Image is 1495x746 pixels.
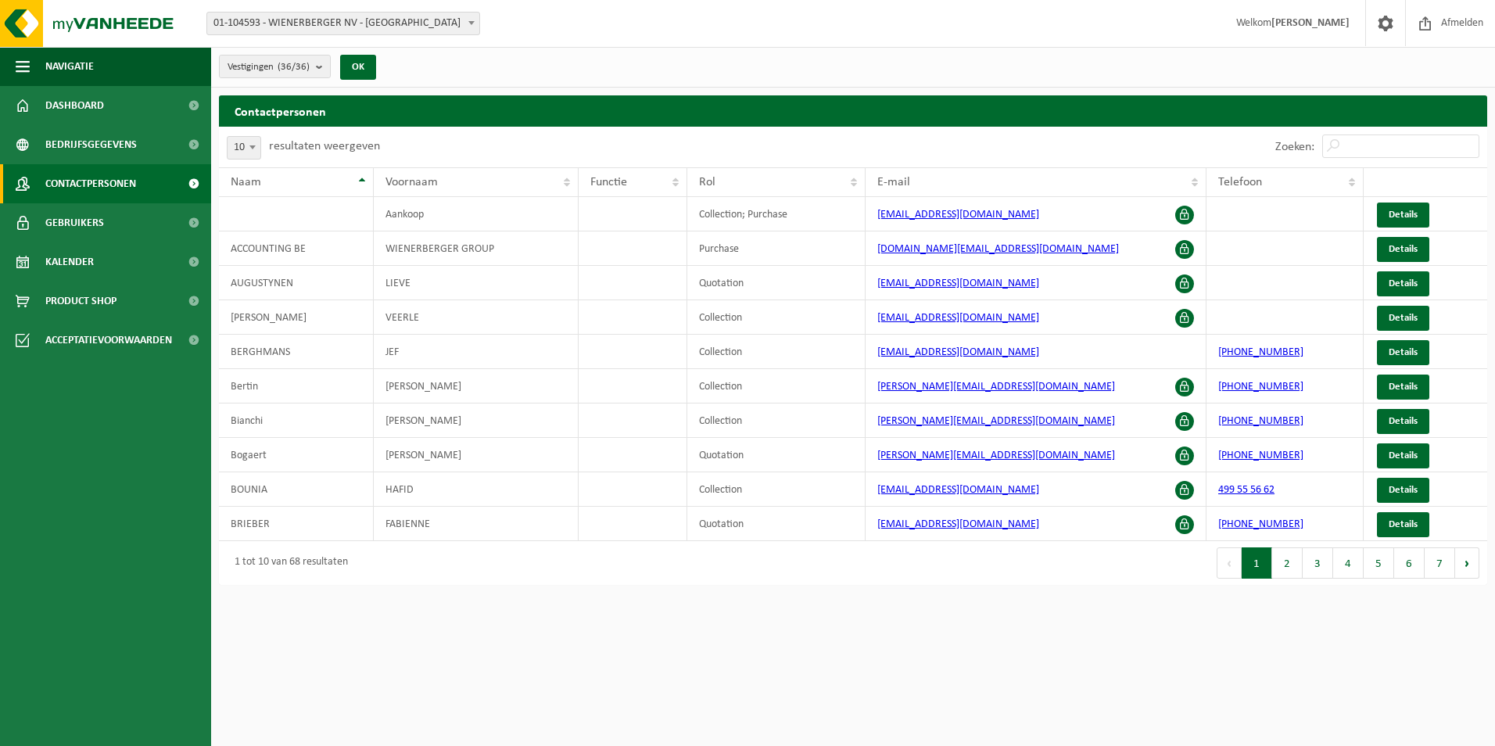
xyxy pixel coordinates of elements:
[1389,278,1418,289] span: Details
[1217,547,1242,579] button: Previous
[1389,519,1418,529] span: Details
[687,438,866,472] td: Quotation
[1425,547,1455,579] button: 7
[1389,485,1418,495] span: Details
[1303,547,1333,579] button: 3
[1389,416,1418,426] span: Details
[219,95,1487,126] h2: Contactpersonen
[219,231,374,266] td: ACCOUNTING BE
[374,438,579,472] td: [PERSON_NAME]
[1455,547,1479,579] button: Next
[1275,141,1314,153] label: Zoeken:
[1377,203,1429,228] a: Details
[877,312,1039,324] a: [EMAIL_ADDRESS][DOMAIN_NAME]
[45,321,172,360] span: Acceptatievoorwaarden
[1377,237,1429,262] a: Details
[269,140,380,152] label: resultaten weergeven
[877,484,1039,496] a: [EMAIL_ADDRESS][DOMAIN_NAME]
[1389,450,1418,461] span: Details
[385,176,438,188] span: Voornaam
[1333,547,1364,579] button: 4
[687,507,866,541] td: Quotation
[1389,347,1418,357] span: Details
[1272,547,1303,579] button: 2
[219,266,374,300] td: AUGUSTYNEN
[1271,17,1350,29] strong: [PERSON_NAME]
[374,403,579,438] td: [PERSON_NAME]
[877,346,1039,358] a: [EMAIL_ADDRESS][DOMAIN_NAME]
[687,300,866,335] td: Collection
[1377,443,1429,468] a: Details
[374,231,579,266] td: WIENERBERGER GROUP
[699,176,715,188] span: Rol
[1218,484,1275,496] a: 499 55 56 62
[1377,478,1429,503] a: Details
[227,549,348,577] div: 1 tot 10 van 68 resultaten
[45,125,137,164] span: Bedrijfsgegevens
[374,266,579,300] td: LIEVE
[1377,340,1429,365] a: Details
[219,369,374,403] td: Bertin
[1389,382,1418,392] span: Details
[374,472,579,507] td: HAFID
[45,203,104,242] span: Gebruikers
[219,438,374,472] td: Bogaert
[877,209,1039,221] a: [EMAIL_ADDRESS][DOMAIN_NAME]
[1364,547,1394,579] button: 5
[374,369,579,403] td: [PERSON_NAME]
[590,176,627,188] span: Functie
[1389,244,1418,254] span: Details
[1389,313,1418,323] span: Details
[374,197,579,231] td: Aankoop
[231,176,261,188] span: Naam
[1218,450,1303,461] a: [PHONE_NUMBER]
[687,335,866,369] td: Collection
[45,282,117,321] span: Product Shop
[877,518,1039,530] a: [EMAIL_ADDRESS][DOMAIN_NAME]
[877,415,1115,427] a: [PERSON_NAME][EMAIL_ADDRESS][DOMAIN_NAME]
[877,381,1115,393] a: [PERSON_NAME][EMAIL_ADDRESS][DOMAIN_NAME]
[374,335,579,369] td: JEF
[1377,306,1429,331] a: Details
[877,176,910,188] span: E-mail
[877,243,1119,255] a: [DOMAIN_NAME][EMAIL_ADDRESS][DOMAIN_NAME]
[45,242,94,282] span: Kalender
[45,47,94,86] span: Navigatie
[1394,547,1425,579] button: 6
[1377,271,1429,296] a: Details
[687,369,866,403] td: Collection
[687,231,866,266] td: Purchase
[278,62,310,72] count: (36/36)
[687,403,866,438] td: Collection
[374,507,579,541] td: FABIENNE
[877,278,1039,289] a: [EMAIL_ADDRESS][DOMAIN_NAME]
[1218,518,1303,530] a: [PHONE_NUMBER]
[219,507,374,541] td: BRIEBER
[374,300,579,335] td: VEERLE
[1218,176,1262,188] span: Telefoon
[1218,415,1303,427] a: [PHONE_NUMBER]
[687,266,866,300] td: Quotation
[687,197,866,231] td: Collection; Purchase
[206,12,480,35] span: 01-104593 - WIENERBERGER NV - KORTRIJK
[45,164,136,203] span: Contactpersonen
[219,55,331,78] button: Vestigingen(36/36)
[1377,512,1429,537] a: Details
[1377,375,1429,400] a: Details
[219,472,374,507] td: BOUNIA
[877,450,1115,461] a: [PERSON_NAME][EMAIL_ADDRESS][DOMAIN_NAME]
[219,300,374,335] td: [PERSON_NAME]
[1218,381,1303,393] a: [PHONE_NUMBER]
[1218,346,1303,358] a: [PHONE_NUMBER]
[340,55,376,80] button: OK
[1377,409,1429,434] a: Details
[687,472,866,507] td: Collection
[1389,210,1418,220] span: Details
[219,335,374,369] td: BERGHMANS
[228,137,260,159] span: 10
[1242,547,1272,579] button: 1
[228,56,310,79] span: Vestigingen
[227,136,261,160] span: 10
[207,13,479,34] span: 01-104593 - WIENERBERGER NV - KORTRIJK
[219,403,374,438] td: Bianchi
